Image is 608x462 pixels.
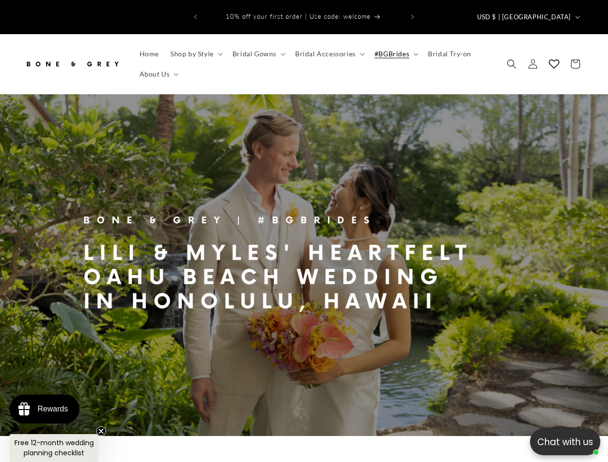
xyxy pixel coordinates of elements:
[38,405,68,413] div: Rewards
[165,44,227,64] summary: Shop by Style
[295,50,356,58] span: Bridal Accessories
[369,44,422,64] summary: #BGBrides
[21,50,124,78] a: Bone and Grey Bridal
[134,44,165,64] a: Home
[530,435,600,449] p: Chat with us
[96,426,106,436] button: Close teaser
[233,50,276,58] span: Bridal Gowns
[289,44,369,64] summary: Bridal Accessories
[170,50,214,58] span: Shop by Style
[428,50,471,58] span: Bridal Try-on
[140,50,159,58] span: Home
[140,70,170,78] span: About Us
[375,50,409,58] span: #BGBrides
[227,44,289,64] summary: Bridal Gowns
[24,53,120,75] img: Bone and Grey Bridal
[501,53,522,75] summary: Search
[226,13,371,20] span: 10% off your first order | Use code: welcome
[471,8,584,26] button: USD $ | [GEOGRAPHIC_DATA]
[477,13,571,22] span: USD $ | [GEOGRAPHIC_DATA]
[422,44,477,64] a: Bridal Try-on
[134,64,183,84] summary: About Us
[10,434,98,462] div: Free 12-month wedding planning checklistClose teaser
[14,438,94,458] span: Free 12-month wedding planning checklist
[530,428,600,455] button: Open chatbox
[185,8,206,26] button: Previous announcement
[402,8,423,26] button: Next announcement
